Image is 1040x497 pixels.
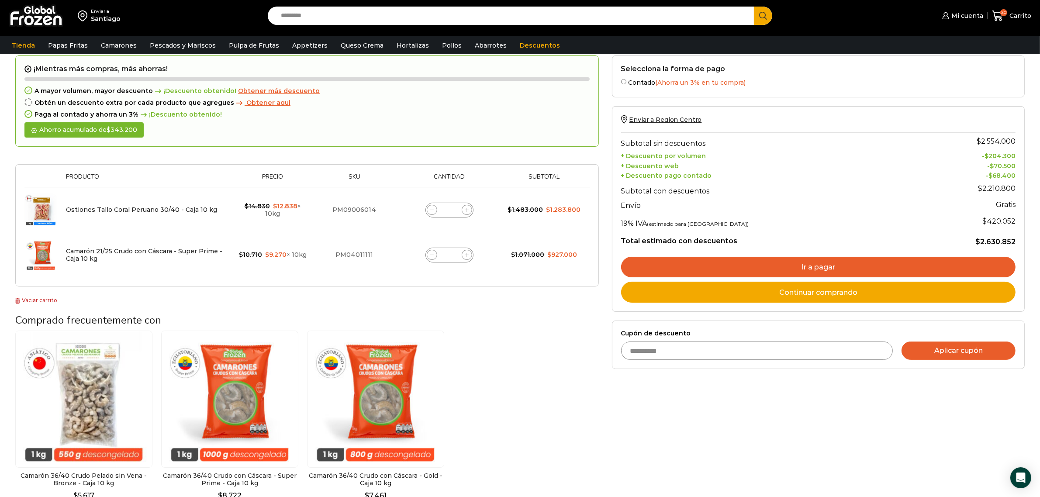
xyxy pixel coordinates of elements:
span: $ [548,251,552,259]
td: PM04011111 [313,232,396,277]
a: Pollos [438,37,466,54]
td: - [913,150,1016,160]
h2: Camarón 36/40 Crudo con Cáscara - Super Prime - Caja 10 kg [161,472,298,487]
span: $ [977,137,981,145]
td: - [913,160,1016,170]
h2: Selecciona la forma de pago [621,65,1016,73]
span: $ [245,202,249,210]
span: $ [988,172,992,179]
div: Paga al contado y ahorra un 3% [24,111,590,118]
a: Queso Crema [336,37,388,54]
th: Subtotal [503,173,585,187]
bdi: 1.071.000 [511,251,545,259]
th: 19% IVA [621,212,914,230]
th: + Descuento pago contado [621,170,914,180]
span: Carrito [1007,11,1031,20]
span: $ [265,251,269,259]
span: $ [985,152,988,160]
div: Santiago [91,14,121,23]
th: Envío [621,197,914,213]
div: Enviar a [91,8,121,14]
span: $ [239,251,243,259]
label: Cupón de descuento [621,330,1016,337]
small: (estimado para [GEOGRAPHIC_DATA]) [647,221,749,227]
a: Pescados y Mariscos [145,37,220,54]
div: Open Intercom Messenger [1010,467,1031,488]
a: Abarrotes [470,37,511,54]
th: Cantidad [395,173,503,187]
a: Pulpa de Frutas [225,37,283,54]
a: Ir a pagar [621,257,1016,278]
a: Descuentos [515,37,564,54]
span: ¡Descuento obtenido! [153,87,236,95]
bdi: 343.200 [107,126,137,134]
a: Tienda [7,37,39,54]
th: Total estimado con descuentos [621,230,914,246]
span: Mi cuenta [949,11,983,20]
bdi: 70.500 [990,162,1016,170]
bdi: 14.830 [245,202,270,210]
bdi: 68.400 [988,172,1016,179]
span: $ [273,202,277,210]
a: Hortalizas [392,37,433,54]
bdi: 1.283.800 [546,206,581,214]
bdi: 927.000 [548,251,577,259]
span: Comprado frecuentemente con [15,313,161,327]
div: Obtén un descuento extra por cada producto que agregues [24,99,590,107]
input: Contado(Ahorra un 3% en tu compra) [621,79,627,85]
span: 420.052 [982,217,1016,225]
input: Product quantity [443,249,456,261]
bdi: 204.300 [985,152,1016,160]
div: A mayor volumen, mayor descuento [24,87,590,95]
bdi: 2.630.852 [975,238,1016,246]
a: Papas Fritas [44,37,92,54]
button: Aplicar cupón [902,342,1016,360]
h2: ¡Mientras más compras, más ahorras! [24,65,590,73]
input: Product quantity [443,204,456,216]
th: Subtotal sin descuentos [621,132,914,150]
td: PM09006014 [313,187,396,233]
span: 20 [1000,9,1007,16]
a: Enviar a Region Centro [621,116,702,124]
span: ¡Descuento obtenido! [138,111,222,118]
span: $ [978,184,982,193]
span: Enviar a Region Centro [629,116,702,124]
span: (Ahorra un 3% en tu compra) [655,78,746,86]
span: $ [511,251,515,259]
th: Precio [232,173,313,187]
a: Continuar comprando [621,282,1016,303]
bdi: 2.554.000 [977,137,1016,145]
h2: Camarón 36/40 Crudo Pelado sin Vena - Bronze - Caja 10 kg [15,472,152,487]
span: Obtener aqui [246,99,290,107]
td: × 10kg [232,232,313,277]
th: + Descuento por volumen [621,150,914,160]
img: address-field-icon.svg [78,8,91,23]
span: $ [508,206,512,214]
a: Camarón 21/25 Crudo con Cáscara - Super Prime - Caja 10 kg [66,247,222,262]
bdi: 2.210.800 [978,184,1016,193]
td: - [913,170,1016,180]
th: + Descuento web [621,160,914,170]
label: Contado [621,77,1016,86]
a: Vaciar carrito [15,297,58,304]
span: $ [546,206,550,214]
th: Sku [313,173,396,187]
bdi: 1.483.000 [508,206,543,214]
bdi: 10.710 [239,251,262,259]
span: $ [990,162,994,170]
span: $ [975,238,980,246]
a: Obtener más descuento [238,87,320,95]
a: Appetizers [288,37,332,54]
td: × 10kg [232,187,313,233]
bdi: 12.838 [273,202,297,210]
a: Obtener aqui [234,99,290,107]
th: Producto [62,173,232,187]
button: Search button [754,7,772,25]
strong: Gratis [996,200,1016,209]
a: Ostiones Tallo Coral Peruano 30/40 - Caja 10 kg [66,206,217,214]
span: $ [107,126,111,134]
a: Mi cuenta [940,7,983,24]
a: Camarones [97,37,141,54]
span: $ [982,217,987,225]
